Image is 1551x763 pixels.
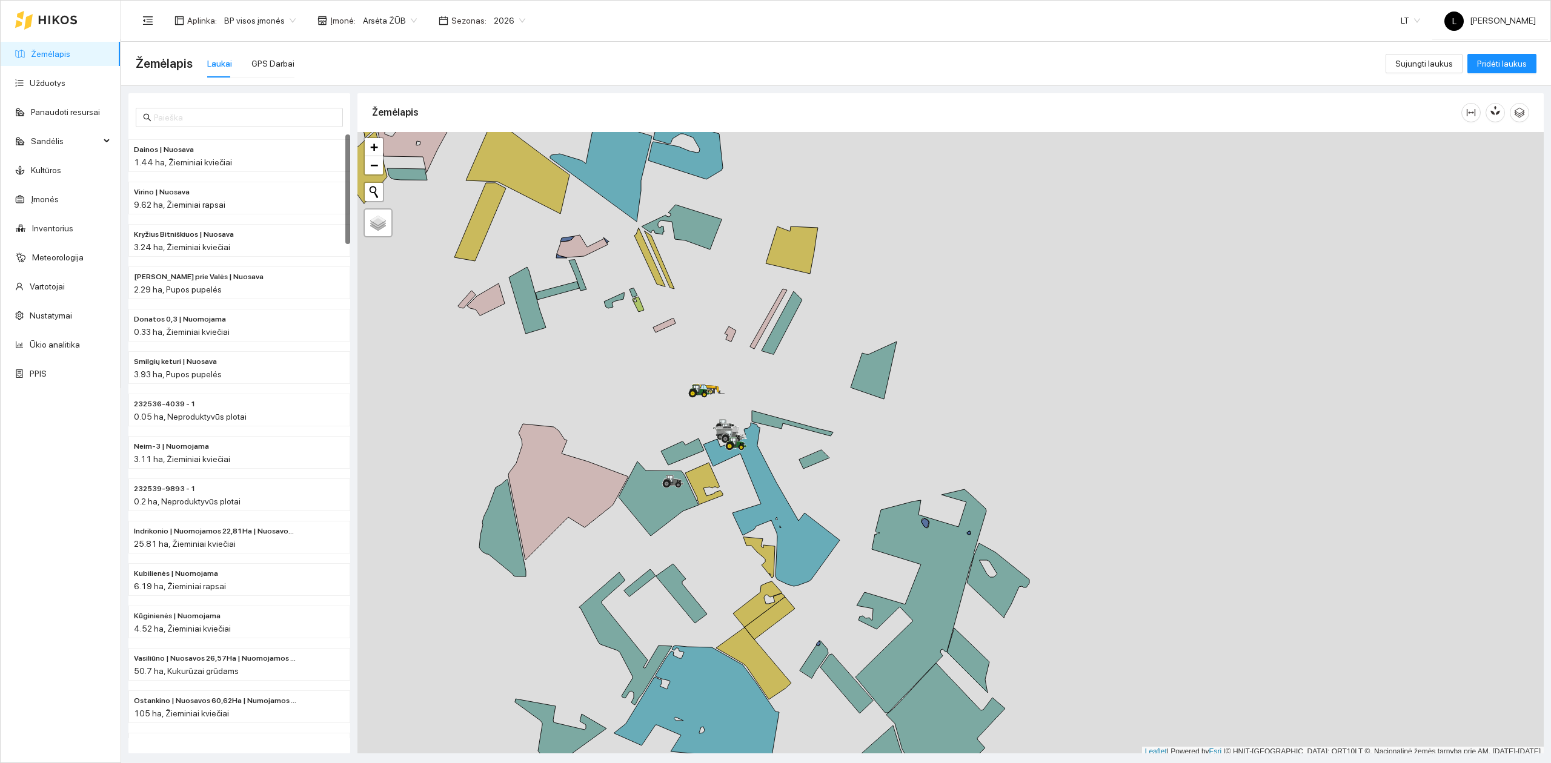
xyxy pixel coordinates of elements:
a: Zoom in [365,138,383,156]
div: Laukai [207,57,232,70]
a: Kultūros [31,165,61,175]
span: Kūginienės | Nuomojama [134,610,221,622]
span: Arsėta ŽŪB [363,12,417,30]
span: 232539-9893 - 1 [134,483,196,495]
a: Ūkio analitika [30,340,80,349]
span: menu-fold [142,15,153,26]
span: Pridėti laukus [1477,57,1527,70]
span: 3.11 ha, Žieminiai kviečiai [134,454,230,464]
a: Zoom out [365,156,383,174]
a: Sujungti laukus [1386,59,1463,68]
a: Meteorologija [32,253,84,262]
span: 0.2 ha, Neproduktyvūs plotai [134,497,241,506]
span: Dainos | Nuosava [134,144,194,156]
span: [PERSON_NAME] [1444,16,1536,25]
button: menu-fold [136,8,160,33]
span: Virino | Nuosava [134,187,190,198]
span: column-width [1462,108,1480,117]
a: Žemėlapis [31,49,70,59]
span: | [1224,747,1226,756]
span: Kryžius Bitniškiuos | Nuosava [134,229,234,240]
button: Pridėti laukus [1467,54,1536,73]
span: Vasiliūno | Nuosavos 26,57Ha | Nuomojamos 24,15Ha [134,653,296,664]
a: PPIS [30,369,47,378]
span: 9.62 ha, Žieminiai rapsai [134,200,225,210]
span: Indrikonio | Nuomojamos 22,81Ha | Nuosavos 3,00 Ha [134,526,296,537]
a: Inventorius [32,223,73,233]
span: LT [1401,12,1420,30]
span: Rolando prie Valės | Nuosava [134,271,264,283]
a: Įmonės [31,194,59,204]
button: Initiate a new search [365,183,383,201]
button: Sujungti laukus [1386,54,1463,73]
span: 2.29 ha, Pupos pupelės [134,285,222,294]
span: Už kapelių | Nuosava [134,738,251,749]
span: 1.44 ha, Žieminiai kviečiai [134,157,232,167]
span: shop [317,16,327,25]
span: 232536-4039 - 1 [134,398,196,410]
span: search [143,113,151,122]
span: Sujungti laukus [1395,57,1453,70]
a: Esri [1209,747,1222,756]
a: Pridėti laukus [1467,59,1536,68]
span: 3.93 ha, Pupos pupelės [134,369,222,379]
span: 105 ha, Žieminiai kviečiai [134,708,229,718]
button: column-width [1461,103,1481,122]
span: 25.81 ha, Žieminiai kviečiai [134,539,236,549]
span: 2026 [494,12,525,30]
div: | Powered by © HNIT-[GEOGRAPHIC_DATA]; ORT10LT ©, Nacionalinė žemės tarnyba prie AM, [DATE]-[DATE] [1142,747,1544,757]
span: Smilgių keturi | Nuosava [134,356,217,368]
a: Leaflet [1145,747,1167,756]
a: Layers [365,210,391,236]
span: 0.33 ha, Žieminiai kviečiai [134,327,230,337]
span: BP visos įmonės [224,12,296,30]
a: Panaudoti resursai [31,107,100,117]
span: − [370,157,378,173]
span: Donatos 0,3 | Nuomojama [134,314,226,325]
span: 50.7 ha, Kukurūzai grūdams [134,666,239,676]
span: Žemėlapis [136,54,193,73]
span: 3.24 ha, Žieminiai kviečiai [134,242,230,252]
span: Neim-3 | Nuomojama [134,441,209,452]
a: Nustatymai [30,311,72,320]
span: 0.05 ha, Neproduktyvūs plotai [134,412,247,421]
span: + [370,139,378,154]
a: Užduotys [30,78,65,88]
span: Aplinka : [187,14,217,27]
span: Kubilienės | Nuomojama [134,568,218,580]
span: Sandėlis [31,129,100,153]
span: layout [174,16,184,25]
span: Įmonė : [330,14,356,27]
input: Paieška [154,111,336,124]
span: Sezonas : [451,14,487,27]
span: calendar [439,16,448,25]
span: L [1452,12,1456,31]
div: GPS Darbai [251,57,294,70]
a: Vartotojai [30,282,65,291]
span: 6.19 ha, Žieminiai rapsai [134,581,226,591]
span: 4.52 ha, Žieminiai kviečiai [134,624,231,633]
span: Ostankino | Nuosavos 60,62Ha | Numojamos 44,38Ha [134,695,296,707]
div: Žemėlapis [372,95,1461,130]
